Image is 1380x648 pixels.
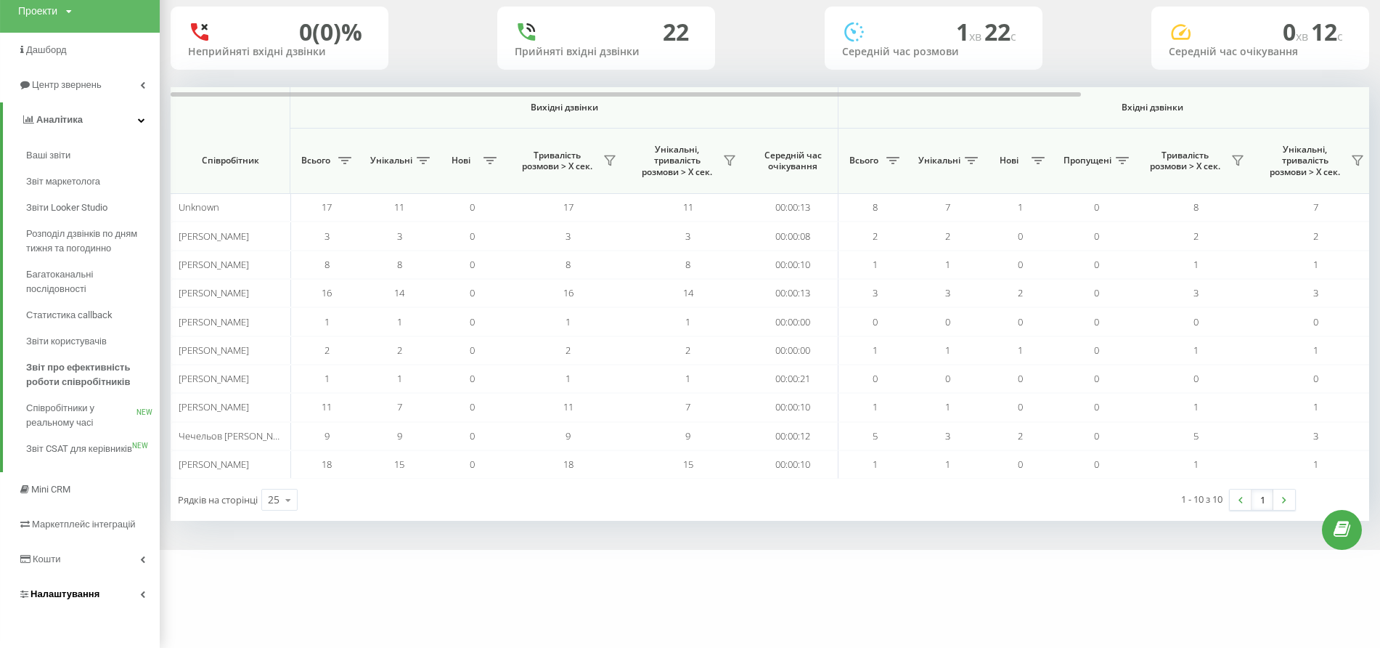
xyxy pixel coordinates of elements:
span: 1 [1018,201,1023,214]
span: 1 [324,315,330,328]
span: Унікальні [370,155,412,166]
span: 8 [566,258,571,271]
td: 00:00:08 [748,222,838,250]
span: 18 [322,458,332,471]
td: 00:00:13 [748,279,838,307]
span: 8 [324,258,330,271]
span: 1 [945,258,950,271]
span: 8 [685,258,690,271]
span: 0 [1193,315,1199,328]
span: 3 [685,230,690,243]
span: 3 [1313,429,1318,442]
div: 22 [663,18,689,46]
span: Налаштування [30,588,99,599]
span: 3 [397,230,402,243]
td: 00:00:00 [748,307,838,336]
span: 1 [397,315,402,328]
a: Статистика callback [26,302,160,328]
span: 17 [322,201,332,214]
span: 5 [1193,429,1199,442]
span: 0 [470,286,475,299]
span: 3 [324,230,330,243]
span: 9 [324,429,330,442]
span: Рядків на сторінці [178,493,258,506]
span: 1 [945,458,950,471]
span: 1 [1313,400,1318,413]
a: 1 [1252,490,1273,510]
span: 11 [683,201,693,214]
span: 1 [685,372,690,385]
span: [PERSON_NAME] [179,344,249,357]
td: 00:00:10 [748,393,838,421]
td: 00:00:10 [748,251,838,279]
span: 7 [945,201,950,214]
span: 7 [397,400,402,413]
span: Кошти [33,554,60,564]
span: Звіти Looker Studio [26,201,107,215]
span: 0 [470,372,475,385]
span: 1 [945,400,950,413]
span: [PERSON_NAME] [179,258,249,271]
span: 2 [1018,429,1023,442]
span: Статистика callback [26,308,113,323]
span: 0 [1018,230,1023,243]
a: Звіти користувачів [26,328,160,355]
span: 1 [1313,258,1318,271]
span: 2 [1018,286,1023,299]
span: Унікальні, тривалість розмови > Х сек. [1263,144,1347,178]
td: 00:00:13 [748,193,838,222]
a: Звіти Looker Studio [26,195,160,221]
span: 2 [1313,230,1318,243]
a: Співробітники у реальному часіNEW [26,395,160,436]
td: 00:00:00 [748,336,838,365]
span: 1 [873,344,878,357]
span: 0 [1094,344,1099,357]
span: 8 [1193,201,1199,214]
span: Чечельов [PERSON_NAME] [179,429,295,442]
span: 0 [470,400,475,413]
span: 0 [873,315,878,328]
span: 9 [397,429,402,442]
span: Співробітник [183,155,277,166]
span: 0 [1094,429,1099,442]
div: 1 - 10 з 10 [1181,492,1222,506]
span: 17 [563,201,573,214]
span: 22 [984,16,1016,47]
span: хв [969,28,984,44]
a: Звіт CSAT для керівниківNEW [26,436,160,462]
div: Середній час розмови [842,46,1025,58]
span: 0 [1193,372,1199,385]
span: 0 [470,201,475,214]
span: 8 [397,258,402,271]
span: Унікальні, тривалість розмови > Х сек. [635,144,719,178]
span: Вихідні дзвінки [324,102,804,113]
span: Ваші звіти [26,148,70,163]
span: 3 [566,230,571,243]
span: 2 [397,344,402,357]
a: Звіт про ефективність роботи співробітників [26,355,160,395]
span: 16 [563,286,573,299]
span: 0 [1018,372,1023,385]
span: хв [1296,28,1311,44]
span: 1 [324,372,330,385]
span: 0 [1283,16,1311,47]
span: [PERSON_NAME] [179,372,249,385]
span: 0 [470,458,475,471]
span: Унікальні [918,155,960,166]
span: 0 [873,372,878,385]
span: 0 [1018,258,1023,271]
span: Звіт про ефективність роботи співробітників [26,360,152,389]
span: 0 [470,344,475,357]
span: Аналiтика [36,114,83,125]
span: Звіт маркетолога [26,174,100,189]
span: 1 [873,258,878,271]
span: 1 [685,315,690,328]
span: 1 [945,344,950,357]
div: 25 [268,493,279,507]
span: 12 [1311,16,1343,47]
span: 7 [1313,201,1318,214]
a: Розподіл дзвінків по дням тижня та погодинно [26,221,160,262]
span: 1 [1193,400,1199,413]
span: [PERSON_NAME] [179,400,249,413]
span: 1 [397,372,402,385]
